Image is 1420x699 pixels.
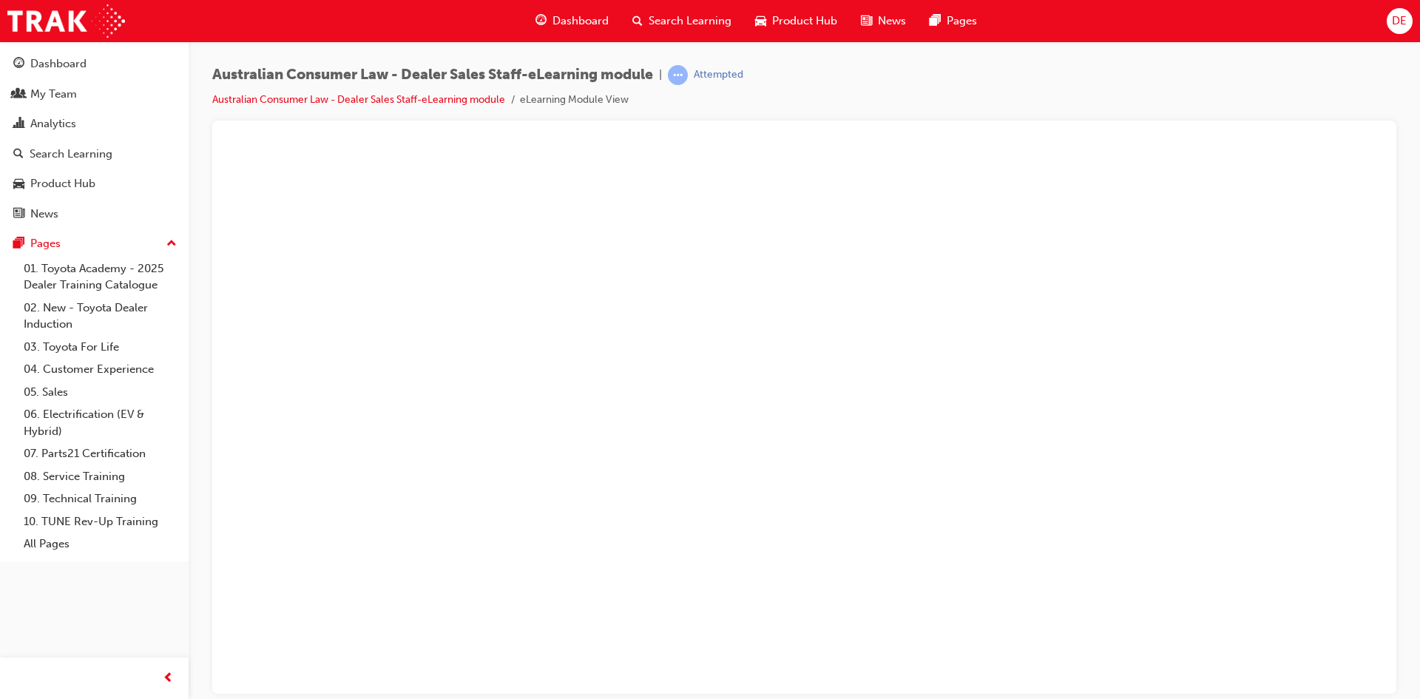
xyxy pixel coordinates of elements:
a: guage-iconDashboard [524,6,621,36]
button: Pages [6,230,183,257]
a: car-iconProduct Hub [743,6,849,36]
a: Search Learning [6,141,183,168]
span: pages-icon [13,237,24,251]
a: news-iconNews [849,6,918,36]
span: learningRecordVerb_ATTEMPT-icon [668,65,688,85]
a: 10. TUNE Rev-Up Training [18,510,183,533]
a: pages-iconPages [918,6,989,36]
li: eLearning Module View [520,92,629,109]
span: people-icon [13,88,24,101]
span: chart-icon [13,118,24,131]
span: Pages [947,13,977,30]
button: DE [1387,8,1413,34]
span: search-icon [632,12,643,30]
a: 04. Customer Experience [18,358,183,381]
span: Australian Consumer Law - Dealer Sales Staff-eLearning module [212,67,653,84]
span: guage-icon [13,58,24,71]
div: Pages [30,235,61,252]
a: 05. Sales [18,381,183,404]
span: up-icon [166,234,177,254]
img: Trak [7,4,125,38]
span: news-icon [861,12,872,30]
span: guage-icon [535,12,547,30]
span: | [659,67,662,84]
a: Product Hub [6,170,183,197]
span: Dashboard [552,13,609,30]
a: Australian Consumer Law - Dealer Sales Staff-eLearning module [212,93,505,106]
a: 09. Technical Training [18,487,183,510]
div: Analytics [30,115,76,132]
span: news-icon [13,208,24,221]
div: Dashboard [30,55,87,72]
a: 01. Toyota Academy - 2025 Dealer Training Catalogue [18,257,183,297]
a: My Team [6,81,183,108]
span: Search Learning [649,13,731,30]
a: 02. New - Toyota Dealer Induction [18,297,183,336]
div: News [30,206,58,223]
span: prev-icon [163,669,174,688]
div: Search Learning [30,146,112,163]
span: News [878,13,906,30]
a: Dashboard [6,50,183,78]
span: Product Hub [772,13,837,30]
a: 06. Electrification (EV & Hybrid) [18,403,183,442]
div: Product Hub [30,175,95,192]
a: 08. Service Training [18,465,183,488]
span: DE [1392,13,1407,30]
a: News [6,200,183,228]
a: search-iconSearch Learning [621,6,743,36]
a: All Pages [18,533,183,556]
button: DashboardMy TeamAnalyticsSearch LearningProduct HubNews [6,47,183,230]
div: Attempted [694,68,743,82]
a: Analytics [6,110,183,138]
a: 03. Toyota For Life [18,336,183,359]
span: pages-icon [930,12,941,30]
span: car-icon [755,12,766,30]
div: My Team [30,86,77,103]
span: search-icon [13,148,24,161]
span: car-icon [13,178,24,191]
a: 07. Parts21 Certification [18,442,183,465]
